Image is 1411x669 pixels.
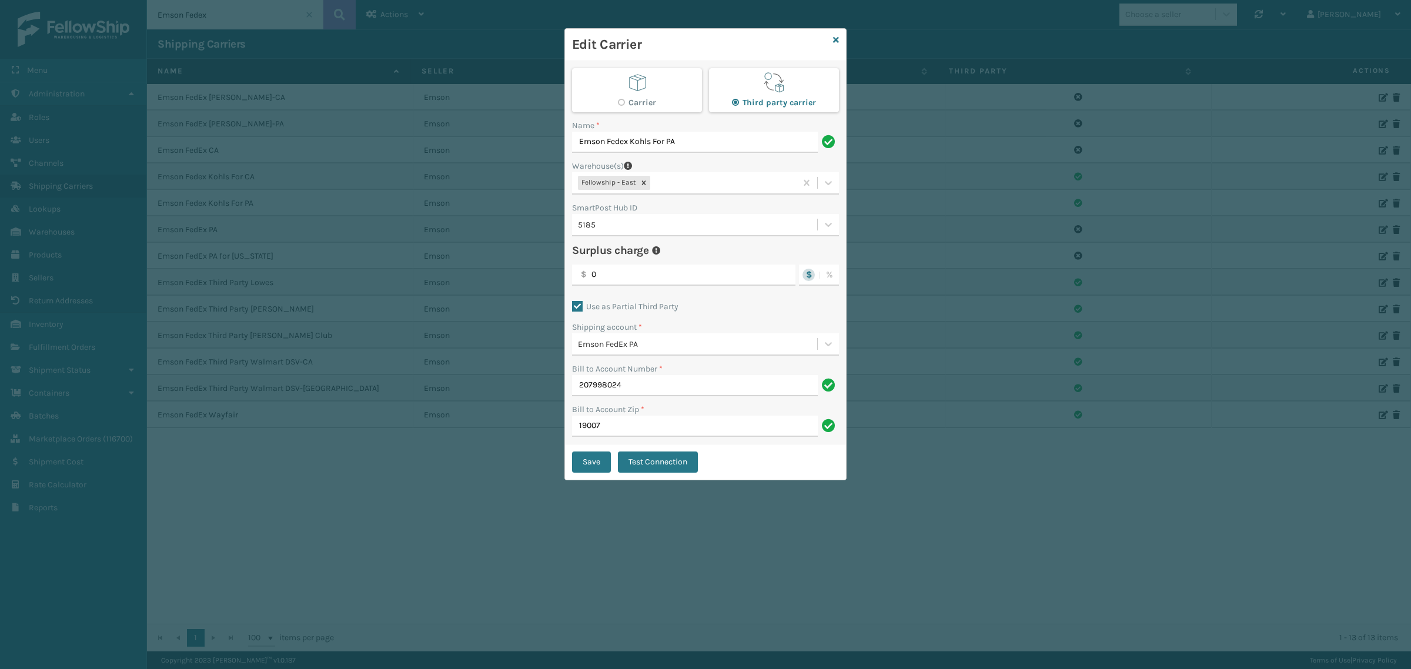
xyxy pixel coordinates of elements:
button: Save [572,451,611,473]
div: Fellowship - East [578,176,637,190]
label: Third party carrier [732,98,816,108]
div: 5185 [578,219,818,231]
div: Emson FedEx PA [578,338,818,350]
label: Name [572,119,600,132]
label: SmartPost Hub ID [572,202,637,214]
input: 0.00 [572,265,795,286]
p: $ [581,265,587,285]
label: Carrier [618,98,656,108]
label: Bill to Account Zip [572,403,644,416]
label: Shipping account [572,321,642,333]
h3: Edit Carrier [572,36,828,53]
button: Test Connection [618,451,698,473]
label: Use as Partial Third Party [572,302,678,312]
h4: Surplus charge [572,243,648,257]
label: Bill to Account Number [572,363,663,375]
label: Warehouse(s) [572,160,624,172]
